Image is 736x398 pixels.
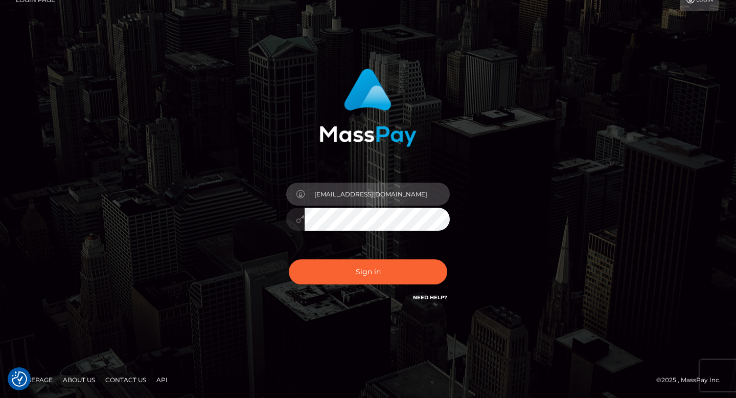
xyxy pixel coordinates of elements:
a: Contact Us [101,372,150,388]
a: Need Help? [413,294,447,301]
img: MassPay Login [319,69,417,147]
a: Homepage [11,372,57,388]
a: API [152,372,172,388]
img: Revisit consent button [12,371,27,387]
a: About Us [59,372,99,388]
button: Consent Preferences [12,371,27,387]
input: Username... [305,183,450,206]
div: © 2025 , MassPay Inc. [656,374,728,386]
button: Sign in [289,259,447,284]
